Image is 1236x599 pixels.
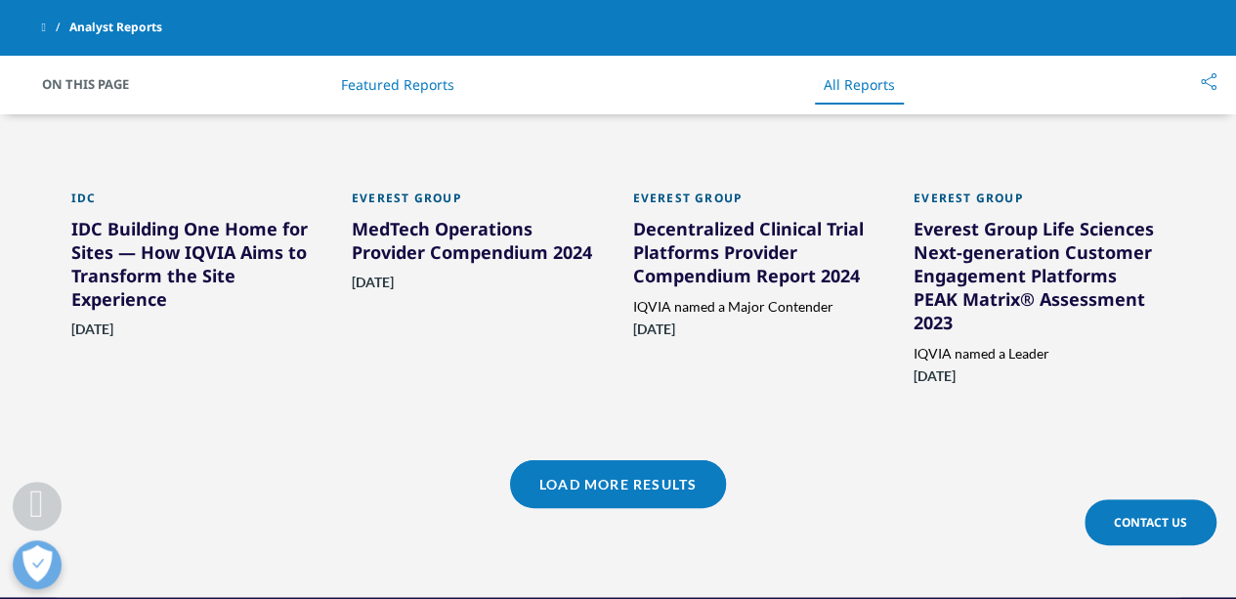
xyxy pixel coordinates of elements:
button: Open Preferences [13,540,62,589]
a: Load More Results [510,460,726,508]
div: Everest Group [914,191,1166,217]
span: [DATE] [633,321,675,349]
a: Contact Us [1085,499,1216,545]
div: Everest Group [633,191,885,217]
span: On This Page [42,74,149,94]
span: [DATE] [914,367,956,396]
div: IDC Building One Home for Sites — How IQVIA Aims to Transform the Site Experience [71,217,323,319]
div: IDC [71,191,323,217]
div: MedTech Operations Provider Compendium 2024 [352,217,604,272]
span: [DATE] [71,321,113,349]
a: All Reports [824,75,895,94]
div: Everest Group Life Sciences Next-generation Customer Engagement Platforms PEAK Matrix® Assessment... [914,217,1166,342]
div: IQVIA named a Major Contender [633,295,885,319]
div: Everest Group [352,191,604,217]
span: [DATE] [352,274,394,302]
div: IQVIA named a Leader [914,342,1166,365]
span: Contact Us [1114,514,1187,531]
a: Featured Reports [341,75,454,94]
div: Decentralized Clinical Trial Platforms Provider Compendium Report 2024 [633,217,885,295]
span: Analyst Reports [69,10,162,45]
